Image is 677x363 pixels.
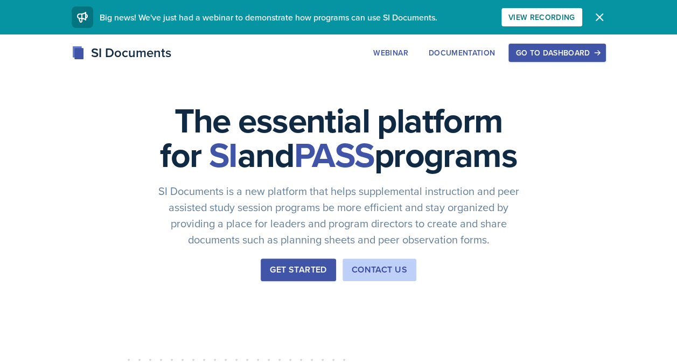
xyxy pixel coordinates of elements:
[261,259,336,281] button: Get Started
[366,44,415,62] button: Webinar
[343,259,416,281] button: Contact Us
[508,13,575,22] div: View Recording
[501,8,582,26] button: View Recording
[72,43,171,62] div: SI Documents
[508,44,605,62] button: Go to Dashboard
[422,44,502,62] button: Documentation
[270,263,326,276] div: Get Started
[352,263,407,276] div: Contact Us
[515,48,598,57] div: Go to Dashboard
[100,11,437,23] span: Big news! We've just had a webinar to demonstrate how programs can use SI Documents.
[429,48,495,57] div: Documentation
[373,48,408,57] div: Webinar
